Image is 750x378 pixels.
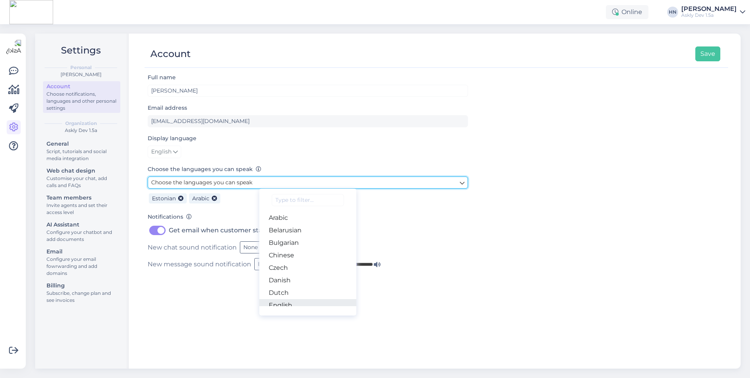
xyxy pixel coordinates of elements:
[259,237,357,249] a: Bulgarian
[6,40,21,55] img: Askly Logo
[46,248,117,256] div: Email
[148,115,468,127] input: Enter email
[46,82,117,91] div: Account
[259,224,357,237] a: Belarusian
[259,262,357,274] a: Czech
[43,280,120,305] a: BillingSubscribe, change plan and see invoices
[46,256,117,277] div: Configure your email fowrwarding and add domains
[46,290,117,304] div: Subscribe, change plan and see invoices
[46,229,117,243] div: Configure your chatbot and add documents
[43,219,120,244] a: AI AssistantConfigure your chatbot and add documents
[46,282,117,290] div: Billing
[148,241,468,253] div: New chat sound notification
[151,179,252,186] span: Choose the languages you can speak
[43,81,120,113] a: AccountChoose notifications, languages and other personal settings
[151,148,171,156] span: English
[606,5,648,19] div: Online
[148,177,468,189] a: Choose the languages you can speak
[259,249,357,262] a: Chinese
[169,224,293,237] label: Get email when customer starts a chat
[46,91,117,112] div: Choose notifications, languages and other personal settings
[46,194,117,202] div: Team members
[46,202,117,216] div: Invite agents and set their access level
[65,120,97,127] b: Organization
[148,146,181,158] a: English
[681,6,737,12] div: [PERSON_NAME]
[43,193,120,217] a: Team membersInvite agents and set their access level
[152,195,176,202] span: Estonian
[70,64,92,71] b: Personal
[148,213,192,221] label: Notifications
[41,43,120,58] h2: Settings
[148,165,261,173] label: Choose the languages you can speak
[667,7,678,18] div: HN
[43,246,120,278] a: EmailConfigure your email fowrwarding and add domains
[148,134,196,143] label: Display language
[192,195,209,202] span: Arabic
[46,221,117,229] div: AI Assistant
[272,194,344,206] input: Type to filter...
[695,46,720,61] button: Save
[259,274,357,287] a: Danish
[254,258,284,270] button: Bling 1
[259,212,357,224] a: Arabic
[46,167,117,175] div: Web chat design
[148,73,176,82] label: Full name
[259,287,357,299] a: Dutch
[41,127,120,134] div: Askly Dev 1.5a
[240,241,266,253] button: None
[148,258,468,270] div: New message sound notification
[681,6,745,18] a: [PERSON_NAME]Askly Dev 1.5a
[46,148,117,162] div: Script, tutorials and social media integration
[41,71,120,78] div: [PERSON_NAME]
[46,140,117,148] div: General
[46,175,117,189] div: Customise your chat, add calls and FAQs
[148,104,187,112] label: Email address
[681,12,737,18] div: Askly Dev 1.5a
[259,299,357,312] a: English
[43,166,120,190] a: Web chat designCustomise your chat, add calls and FAQs
[150,46,191,61] div: Account
[148,85,468,97] input: Enter name
[43,139,120,163] a: GeneralScript, tutorials and social media integration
